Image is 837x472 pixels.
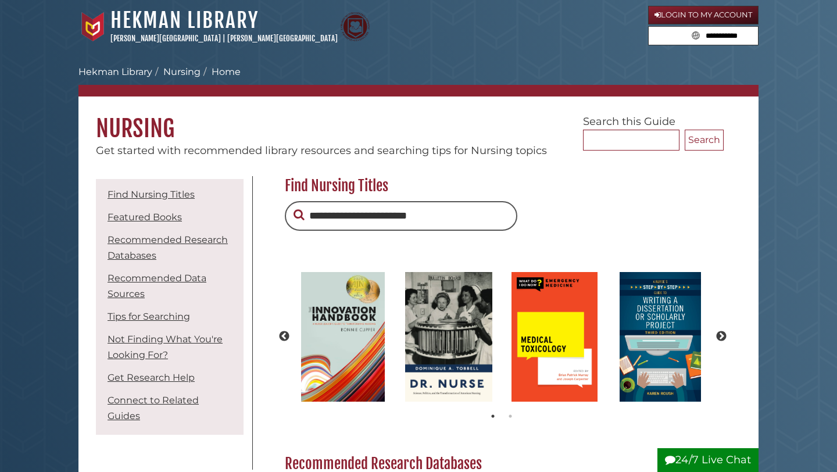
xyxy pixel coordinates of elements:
[108,395,199,421] a: Connect to Related Guides
[163,66,201,77] a: Nursing
[78,66,152,77] a: Hekman Library
[227,34,338,43] a: [PERSON_NAME][GEOGRAPHIC_DATA]
[108,334,223,360] a: Not Finding What You're Looking For?
[657,448,759,472] button: 24/7 Live Chat
[78,12,108,41] img: Calvin University
[614,266,707,408] img: A nurse's step-by-step guide to writing a dissertation or scholarly project
[96,144,547,157] span: Get started with recommended library resources and searching tips for Nursing topics
[78,65,759,96] nav: breadcrumb
[110,8,259,33] a: Hekman Library
[223,34,226,43] span: |
[505,410,516,422] button: 2 of 2
[278,331,290,342] button: Previous
[108,234,228,261] a: Recommended Research Databases
[487,410,499,422] button: 1 of 2
[648,26,759,46] form: Search library guides, policies, and FAQs.
[295,266,391,408] img: The innovation handbook : a nurse leader's guide to transforming nursing
[78,96,759,143] h1: Nursing
[341,12,370,41] img: Calvin Theological Seminary
[506,266,603,408] img: What Do I Do Now? Medical Toxicology
[399,266,498,408] img: Dr. nurse : science, politics, and the transformation of American nursing
[201,65,241,79] li: Home
[294,206,305,223] button: Search
[108,212,182,223] a: Featured Books
[108,311,190,322] a: Tips for Searching
[685,130,724,151] button: Search
[108,273,206,299] a: Recommended Data Sources
[96,176,244,441] div: Guide Pages
[716,331,727,342] button: Next
[294,209,305,220] i: Search
[688,27,703,42] button: Search
[279,177,724,195] h2: Find Nursing Titles
[108,189,195,200] a: Find Nursing Titles
[648,6,759,24] a: Login to My Account
[108,372,195,383] a: Get Research Help
[110,34,221,43] a: [PERSON_NAME][GEOGRAPHIC_DATA]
